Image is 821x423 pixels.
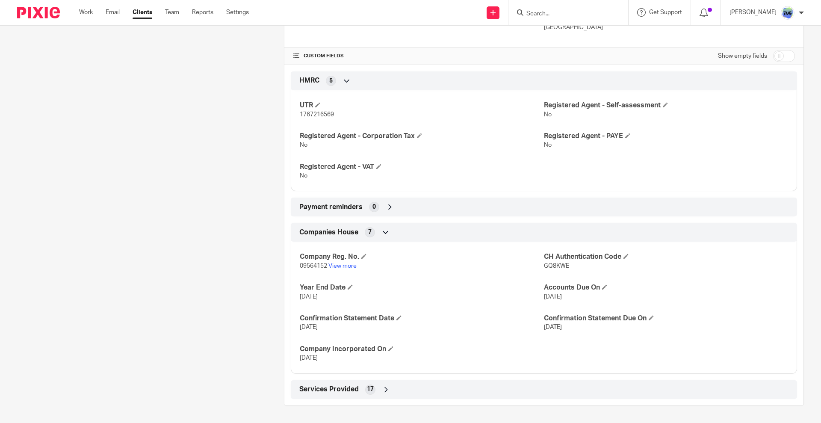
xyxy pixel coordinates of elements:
[544,324,562,330] span: [DATE]
[106,8,120,17] a: Email
[300,314,544,323] h4: Confirmation Statement Date
[299,76,319,85] span: HMRC
[226,8,249,17] a: Settings
[328,263,357,269] a: View more
[79,8,93,17] a: Work
[329,77,333,85] span: 5
[544,283,788,292] h4: Accounts Due On
[300,101,544,110] h4: UTR
[300,112,334,118] span: 1767216569
[526,10,602,18] input: Search
[372,203,376,211] span: 0
[300,324,318,330] span: [DATE]
[17,7,60,18] img: Pixie
[544,263,569,269] span: GQ8KWE
[367,385,374,393] span: 17
[544,142,552,148] span: No
[133,8,152,17] a: Clients
[300,163,544,172] h4: Registered Agent - VAT
[300,294,318,300] span: [DATE]
[293,53,544,59] h4: CUSTOM FIELDS
[299,203,363,212] span: Payment reminders
[165,8,179,17] a: Team
[544,314,788,323] h4: Confirmation Statement Due On
[649,9,682,15] span: Get Support
[544,252,788,261] h4: CH Authentication Code
[781,6,794,20] img: FINAL%20LOGO%20FOR%20TME.png
[544,132,788,141] h4: Registered Agent - PAYE
[300,173,307,179] span: No
[544,112,552,118] span: No
[544,294,562,300] span: [DATE]
[300,263,327,269] span: 09564152
[300,345,544,354] h4: Company Incorporated On
[299,228,358,237] span: Companies House
[192,8,213,17] a: Reports
[300,355,318,361] span: [DATE]
[300,142,307,148] span: No
[718,52,767,60] label: Show empty fields
[300,252,544,261] h4: Company Reg. No.
[300,283,544,292] h4: Year End Date
[544,23,795,32] p: [GEOGRAPHIC_DATA]
[368,228,372,237] span: 7
[729,8,777,17] p: [PERSON_NAME]
[300,132,544,141] h4: Registered Agent - Corporation Tax
[544,101,788,110] h4: Registered Agent - Self-assessment
[299,385,359,394] span: Services Provided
